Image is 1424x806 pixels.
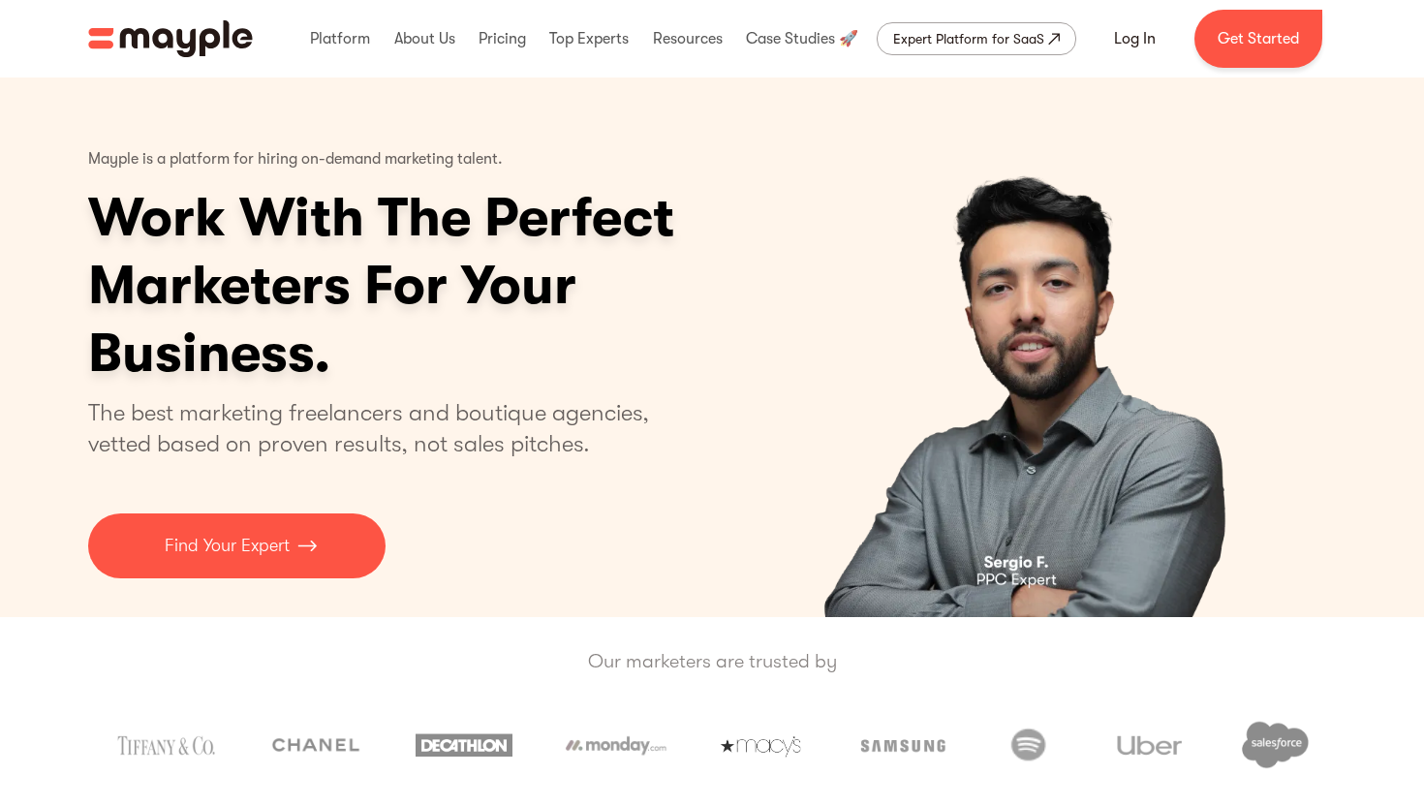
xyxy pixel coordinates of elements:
p: Find Your Expert [165,533,290,559]
a: Find Your Expert [88,513,386,578]
p: The best marketing freelancers and boutique agencies, vetted based on proven results, not sales p... [88,397,672,459]
a: Expert Platform for SaaS [877,22,1076,55]
a: home [88,20,253,57]
div: About Us [389,8,460,70]
h1: Work With The Perfect Marketers For Your Business. [88,184,824,387]
a: Log In [1091,15,1179,62]
div: Platform [305,8,375,70]
div: Top Experts [544,8,634,70]
div: carousel [730,77,1336,617]
div: Pricing [474,8,531,70]
a: Get Started [1194,10,1322,68]
div: Resources [648,8,727,70]
img: Mayple logo [88,20,253,57]
p: Mayple is a platform for hiring on-demand marketing talent. [88,136,503,184]
div: 1 of 4 [730,77,1336,617]
div: Expert Platform for SaaS [893,27,1044,50]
